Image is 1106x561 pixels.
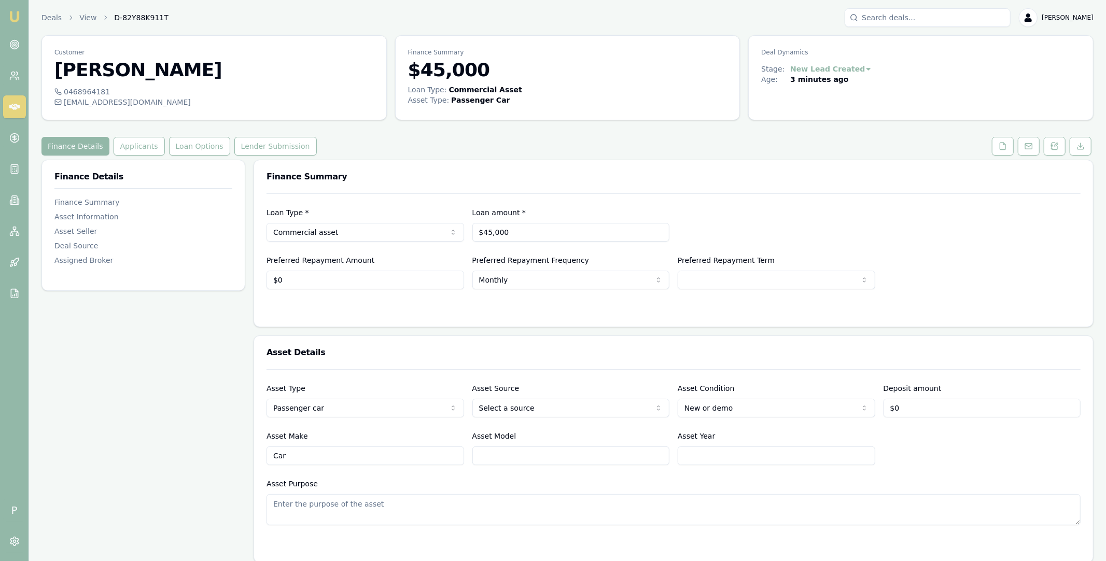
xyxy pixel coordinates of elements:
[408,60,727,80] h3: $45,000
[408,85,447,95] div: Loan Type:
[111,137,167,156] a: Applicants
[3,499,26,522] span: P
[408,48,727,57] p: Finance Summary
[267,480,318,488] label: Asset Purpose
[167,137,232,156] a: Loan Options
[267,348,1081,357] h3: Asset Details
[79,12,96,23] a: View
[451,95,510,105] div: Passenger Car
[761,74,790,85] div: Age:
[54,226,232,236] div: Asset Seller
[472,432,516,440] label: Asset Model
[472,208,526,217] label: Loan amount *
[8,10,21,23] img: emu-icon-u.png
[845,8,1011,27] input: Search deals
[884,384,942,392] label: Deposit amount
[54,255,232,265] div: Assigned Broker
[54,97,374,107] div: [EMAIL_ADDRESS][DOMAIN_NAME]
[267,208,309,217] label: Loan Type *
[54,197,232,207] div: Finance Summary
[234,137,317,156] button: Lender Submission
[54,87,374,97] div: 0468964181
[790,64,872,74] button: New Lead Created
[267,432,308,440] label: Asset Make
[232,137,319,156] a: Lender Submission
[54,60,374,80] h3: [PERSON_NAME]
[267,384,305,392] label: Asset Type
[114,137,165,156] button: Applicants
[678,432,715,440] label: Asset Year
[41,12,62,23] a: Deals
[678,384,735,392] label: Asset Condition
[267,256,374,264] label: Preferred Repayment Amount
[472,256,590,264] label: Preferred Repayment Frequency
[54,241,232,251] div: Deal Source
[761,48,1081,57] p: Deal Dynamics
[790,74,848,85] div: 3 minutes ago
[761,64,790,74] div: Stage:
[54,48,374,57] p: Customer
[41,137,109,156] button: Finance Details
[472,223,670,242] input: $
[884,399,1081,417] input: $
[1042,13,1094,22] span: [PERSON_NAME]
[41,12,169,23] nav: breadcrumb
[678,256,775,264] label: Preferred Repayment Term
[54,173,232,181] h3: Finance Details
[169,137,230,156] button: Loan Options
[114,12,168,23] span: D-82Y88K911T
[267,173,1081,181] h3: Finance Summary
[54,212,232,222] div: Asset Information
[472,384,520,392] label: Asset Source
[408,95,450,105] div: Asset Type :
[267,271,464,289] input: $
[449,85,522,95] div: Commercial Asset
[41,137,111,156] a: Finance Details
